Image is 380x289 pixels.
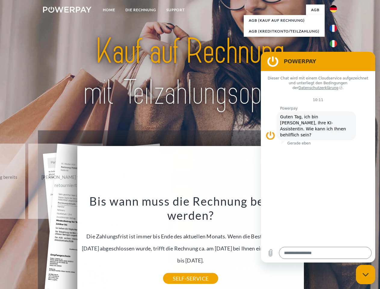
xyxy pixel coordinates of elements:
[81,194,301,278] div: Die Zahlungsfrist ist immer bis Ende des aktuellen Monats. Wenn die Bestellung z.B. am [DATE] abg...
[43,7,91,13] img: logo-powerpay-white.svg
[32,173,100,189] div: [PERSON_NAME] wurde retourniert
[161,5,190,15] a: SUPPORT
[330,40,337,47] img: it
[57,29,323,115] img: title-powerpay_de.svg
[244,15,325,26] a: AGB (Kauf auf Rechnung)
[356,265,375,284] iframe: Schaltfläche zum Öffnen des Messaging-Fensters; Konversation läuft
[330,25,337,32] img: fr
[98,5,120,15] a: Home
[261,52,375,263] iframe: Messaging-Fenster
[81,194,301,223] h3: Bis wann muss die Rechnung bezahlt werden?
[120,5,161,15] a: DIE RECHNUNG
[244,26,325,37] a: AGB (Kreditkonto/Teilzahlung)
[330,5,337,12] img: de
[306,5,325,15] a: agb
[163,273,218,284] a: SELF-SERVICE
